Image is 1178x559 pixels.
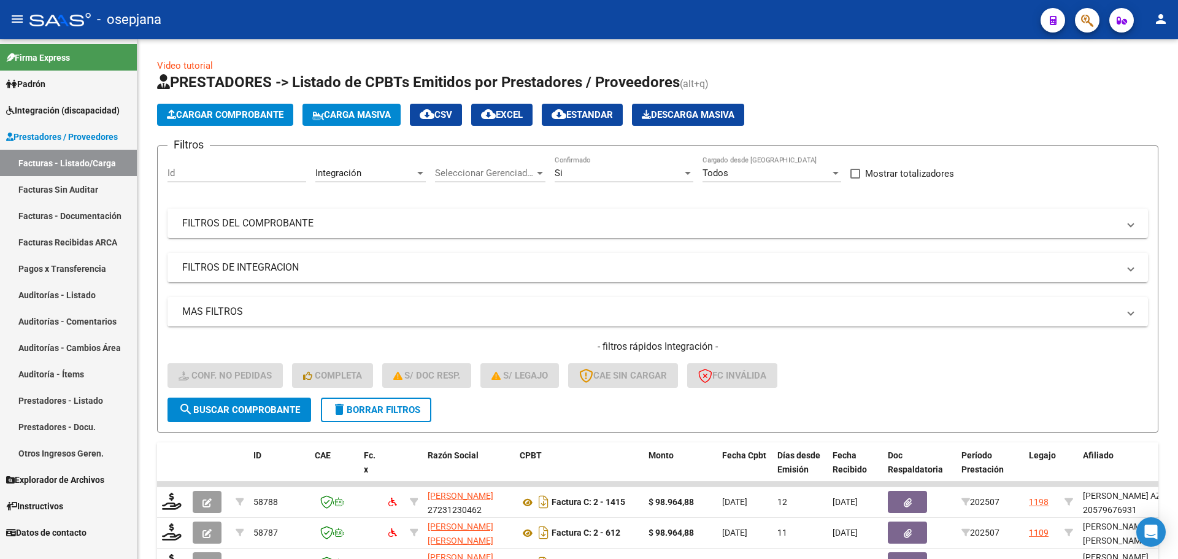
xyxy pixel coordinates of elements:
[579,370,667,381] span: CAE SIN CARGAR
[6,526,87,539] span: Datos de contacto
[680,78,709,90] span: (alt+q)
[420,107,434,121] mat-icon: cloud_download
[179,370,272,381] span: Conf. no pedidas
[179,402,193,417] mat-icon: search
[248,442,310,496] datatable-header-cell: ID
[179,404,300,415] span: Buscar Comprobante
[6,77,45,91] span: Padrón
[332,404,420,415] span: Borrar Filtros
[644,442,717,496] datatable-header-cell: Monto
[698,370,766,381] span: FC Inválida
[552,109,613,120] span: Estandar
[722,450,766,460] span: Fecha Cpbt
[428,491,493,501] span: [PERSON_NAME]
[568,363,678,388] button: CAE SIN CARGAR
[649,497,694,507] strong: $ 98.964,88
[481,109,523,120] span: EXCEL
[292,363,373,388] button: Completa
[167,363,283,388] button: Conf. no pedidas
[167,136,210,153] h3: Filtros
[332,402,347,417] mat-icon: delete
[961,497,999,507] span: 202507
[1153,12,1168,26] mat-icon: person
[364,450,375,474] span: Fc. x
[321,398,431,422] button: Borrar Filtros
[302,104,401,126] button: Carga Masiva
[253,450,261,460] span: ID
[777,528,787,538] span: 11
[428,450,479,460] span: Razón Social
[491,370,548,381] span: S/ legajo
[167,340,1148,353] h4: - filtros rápidos Integración -
[423,442,515,496] datatable-header-cell: Razón Social
[6,499,63,513] span: Instructivos
[157,60,213,71] a: Video tutorial
[649,450,674,460] span: Monto
[315,168,361,179] span: Integración
[642,109,734,120] span: Descarga Masiva
[6,473,104,487] span: Explorador de Archivos
[253,497,278,507] span: 58788
[359,442,383,496] datatable-header-cell: Fc. x
[1029,450,1056,460] span: Legajo
[97,6,161,33] span: - osepjana
[722,528,747,538] span: [DATE]
[303,370,362,381] span: Completa
[382,363,472,388] button: S/ Doc Resp.
[182,261,1118,274] mat-panel-title: FILTROS DE INTEGRACION
[6,130,118,144] span: Prestadores / Proveedores
[428,489,510,515] div: 27231230462
[883,442,957,496] datatable-header-cell: Doc Respaldatoria
[420,109,452,120] span: CSV
[687,363,777,388] button: FC Inválida
[1083,489,1171,517] div: [PERSON_NAME] AZUL 20579676931
[552,498,625,507] strong: Factura C: 2 - 1415
[552,107,566,121] mat-icon: cloud_download
[961,450,1004,474] span: Período Prestación
[632,104,744,126] app-download-masive: Descarga masiva de comprobantes (adjuntos)
[157,104,293,126] button: Cargar Comprobante
[10,12,25,26] mat-icon: menu
[722,497,747,507] span: [DATE]
[717,442,772,496] datatable-header-cell: Fecha Cpbt
[312,109,391,120] span: Carga Masiva
[167,209,1148,238] mat-expansion-panel-header: FILTROS DEL COMPROBANTE
[649,528,694,538] strong: $ 98.964,88
[1029,526,1049,540] div: 1109
[310,442,359,496] datatable-header-cell: CAE
[833,528,858,538] span: [DATE]
[515,442,644,496] datatable-header-cell: CPBT
[536,492,552,512] i: Descargar documento
[777,450,820,474] span: Días desde Emisión
[167,297,1148,326] mat-expansion-panel-header: MAS FILTROS
[1029,495,1049,509] div: 1198
[253,528,278,538] span: 58787
[772,442,828,496] datatable-header-cell: Días desde Emisión
[480,363,559,388] button: S/ legajo
[481,107,496,121] mat-icon: cloud_download
[542,104,623,126] button: Estandar
[828,442,883,496] datatable-header-cell: Fecha Recibido
[6,104,120,117] span: Integración (discapacidad)
[536,523,552,542] i: Descargar documento
[315,450,331,460] span: CAE
[833,450,867,474] span: Fecha Recibido
[1078,442,1176,496] datatable-header-cell: Afiliado
[961,528,999,538] span: 202507
[552,528,620,538] strong: Factura C: 2 - 612
[957,442,1024,496] datatable-header-cell: Período Prestación
[157,74,680,91] span: PRESTADORES -> Listado de CPBTs Emitidos por Prestadores / Proveedores
[167,253,1148,282] mat-expansion-panel-header: FILTROS DE INTEGRACION
[520,450,542,460] span: CPBT
[6,51,70,64] span: Firma Express
[1024,442,1060,496] datatable-header-cell: Legajo
[428,522,493,546] span: [PERSON_NAME] [PERSON_NAME]
[632,104,744,126] button: Descarga Masiva
[833,497,858,507] span: [DATE]
[777,497,787,507] span: 12
[703,168,728,179] span: Todos
[1083,450,1114,460] span: Afiliado
[888,450,943,474] span: Doc Respaldatoria
[393,370,461,381] span: S/ Doc Resp.
[471,104,533,126] button: EXCEL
